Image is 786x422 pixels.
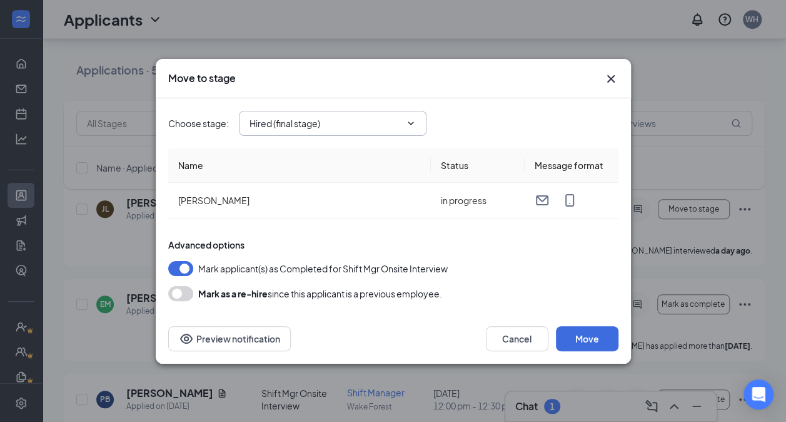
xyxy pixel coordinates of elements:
[179,331,194,346] svg: Eye
[178,195,249,206] span: [PERSON_NAME]
[525,148,618,183] th: Message format
[198,261,448,276] span: Mark applicant(s) as Completed for Shift Mgr Onsite Interview
[168,116,229,130] span: Choose stage :
[603,71,618,86] svg: Cross
[198,286,442,301] div: since this applicant is a previous employee.
[168,326,291,351] button: Preview notificationEye
[562,193,577,208] svg: MobileSms
[168,239,618,251] div: Advanced options
[406,118,416,128] svg: ChevronDown
[168,148,431,183] th: Name
[431,148,525,183] th: Status
[486,326,548,351] button: Cancel
[743,379,773,409] div: Open Intercom Messenger
[198,288,268,299] b: Mark as a re-hire
[535,193,550,208] svg: Email
[556,326,618,351] button: Move
[168,71,236,85] h3: Move to stage
[431,183,525,219] td: in progress
[603,71,618,86] button: Close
